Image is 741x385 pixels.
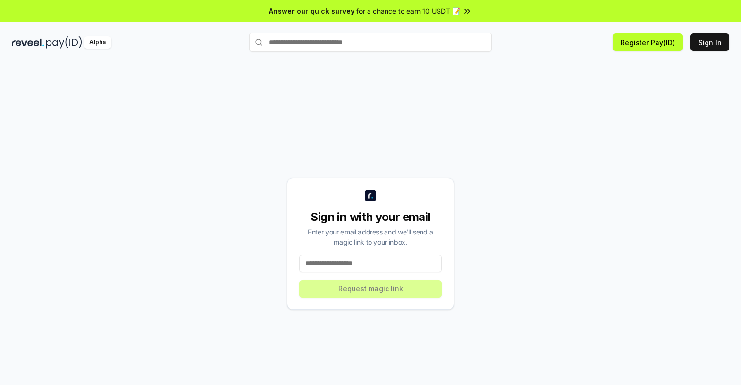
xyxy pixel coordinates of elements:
div: Alpha [84,36,111,49]
img: pay_id [46,36,82,49]
button: Register Pay(ID) [613,33,683,51]
img: reveel_dark [12,36,44,49]
button: Sign In [690,33,729,51]
div: Sign in with your email [299,209,442,225]
span: Answer our quick survey [269,6,354,16]
div: Enter your email address and we’ll send a magic link to your inbox. [299,227,442,247]
img: logo_small [365,190,376,201]
span: for a chance to earn 10 USDT 📝 [356,6,460,16]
